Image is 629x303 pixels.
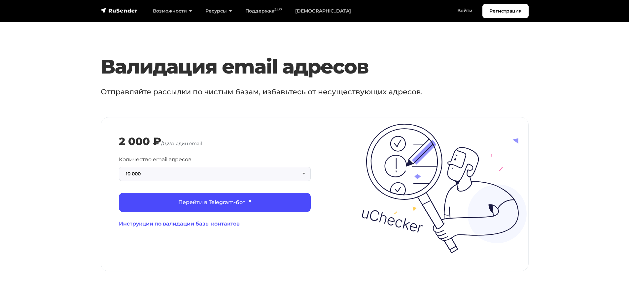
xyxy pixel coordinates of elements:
a: Поддержка24/7 [239,4,289,18]
a: [DEMOGRAPHIC_DATA] [289,4,358,18]
div: 2 000 ₽ [119,135,161,148]
span: 0,2 [163,140,169,146]
a: Войти [451,4,479,17]
label: Количество email адресов [119,156,192,164]
a: Возможности [146,4,199,18]
a: Перейти в Telegram-бот [119,193,311,212]
a: Инструкции по валидации базы контактов [119,220,311,228]
img: RuSender [101,7,138,14]
a: Регистрация [482,4,529,18]
sup: 24/7 [274,8,282,12]
p: Отправляйте рассылки по чистым базам, избавьтесь от несуществующих адресов. [101,86,475,97]
span: / за один email [161,140,202,146]
button: 10 000 [119,167,311,181]
h3: Валидация email адресов [101,55,492,78]
a: Ресурсы [199,4,239,18]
